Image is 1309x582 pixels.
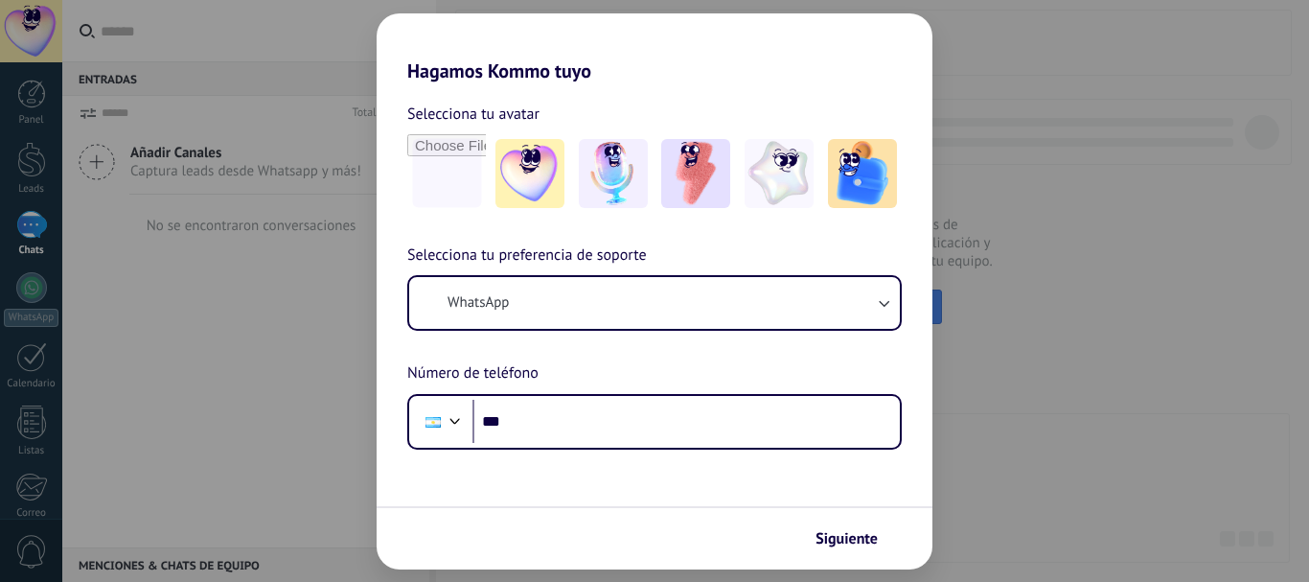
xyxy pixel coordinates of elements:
[448,293,509,313] span: WhatsApp
[807,523,904,555] button: Siguiente
[415,402,451,442] div: Argentina: + 54
[407,244,647,268] span: Selecciona tu preferencia de soporte
[661,139,730,208] img: -3.jpeg
[409,277,900,329] button: WhatsApp
[815,532,878,546] span: Siguiente
[377,13,932,82] h2: Hagamos Kommo tuyo
[495,139,564,208] img: -1.jpeg
[828,139,897,208] img: -5.jpeg
[407,361,539,386] span: Número de teléfono
[579,139,648,208] img: -2.jpeg
[407,102,540,127] span: Selecciona tu avatar
[745,139,814,208] img: -4.jpeg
